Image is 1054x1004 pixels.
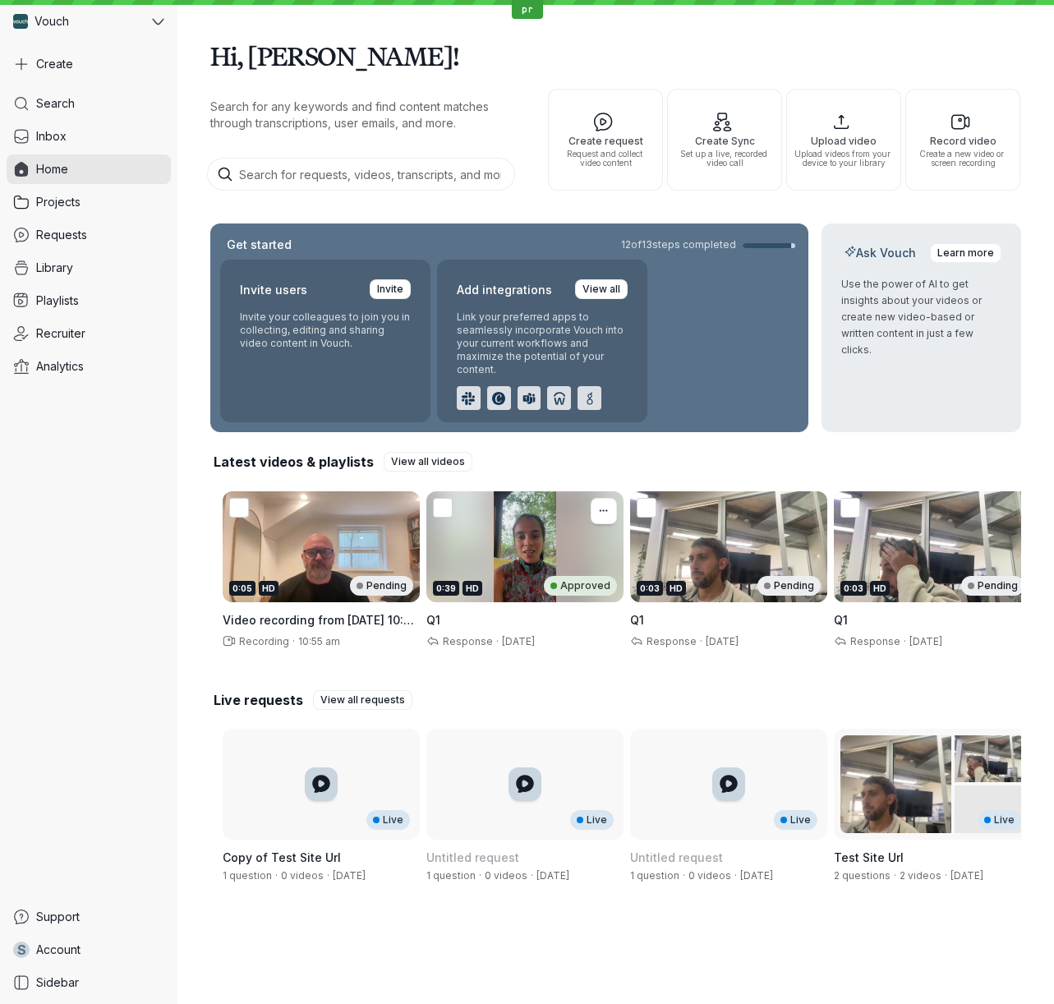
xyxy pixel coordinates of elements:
p: Link your preferred apps to seamlessly incorporate Vouch into your current workflows and maximize... [457,311,628,376]
span: Created by Pro Teale [536,869,569,882]
button: More actions [591,498,617,524]
span: [DATE] [706,635,739,647]
a: Recruiter [7,319,171,348]
button: Upload videoUpload videos from your device to your library [786,89,901,191]
span: Upload videos from your device to your library [794,150,894,168]
a: Support [7,902,171,932]
a: Inbox [7,122,171,151]
span: · [476,869,485,882]
span: Untitled request [630,850,723,864]
span: 1 question [223,869,272,882]
span: Q1 [426,613,440,627]
span: 2 videos [900,869,941,882]
span: 1 question [630,869,679,882]
span: Analytics [36,358,84,375]
span: · [697,635,706,648]
a: Sidebar [7,968,171,997]
span: S [17,942,26,958]
span: 10:55 am [298,635,340,647]
span: Created by Pro Teale [740,869,773,882]
div: Pending [757,576,821,596]
div: 0:05 [229,581,255,596]
button: Create SyncSet up a live, recorded video call [667,89,782,191]
span: Create [36,56,73,72]
div: 0:03 [840,581,867,596]
a: View all requests [313,690,412,710]
span: Home [36,161,68,177]
span: · [900,635,909,648]
a: 12of13steps completed [621,238,795,251]
a: SAccount [7,935,171,965]
h2: Get started [223,237,295,253]
span: Created by Nathan Weinstock [333,869,366,882]
div: HD [666,581,686,596]
span: 12 of 13 steps completed [621,238,736,251]
div: HD [870,581,890,596]
span: View all [582,281,620,297]
h2: Ask Vouch [841,245,919,261]
span: Request and collect video content [555,150,656,168]
span: Record video [913,136,1013,146]
div: HD [259,581,278,596]
span: · [493,635,502,648]
span: 1 question [426,869,476,882]
button: Create requestRequest and collect video content [548,89,663,191]
h2: Invite users [240,279,307,301]
button: Record videoCreate a new video or screen recording [905,89,1020,191]
h2: Add integrations [457,279,552,301]
a: Requests [7,220,171,250]
div: Pending [350,576,413,596]
span: Response [440,635,493,647]
span: Learn more [937,245,994,261]
input: Search for requests, videos, transcripts, and more... [207,158,515,191]
button: Vouch avatarVouch [7,7,171,36]
span: Response [847,635,900,647]
button: Create [7,49,171,79]
span: [DATE] [502,635,535,647]
span: Sidebar [36,974,79,991]
span: Created by Pro Teale [950,869,983,882]
span: Copy of Test Site Url [223,850,341,864]
a: Library [7,253,171,283]
span: Playlists [36,292,79,309]
span: Upload video [794,136,894,146]
span: Requests [36,227,87,243]
span: · [527,869,536,882]
h3: Video recording from 4 September 2025 at 10:52 am [223,612,420,629]
a: Search [7,89,171,118]
span: Untitled request [426,850,519,864]
h2: Live requests [214,691,303,709]
span: [DATE] [909,635,942,647]
span: Set up a live, recorded video call [674,150,775,168]
span: · [289,635,298,648]
span: · [891,869,900,882]
span: · [272,869,281,882]
div: Vouch [7,7,149,36]
span: Test Site Url [834,850,904,864]
a: Projects [7,187,171,217]
span: Invite [377,281,403,297]
span: · [941,869,950,882]
div: 0:03 [637,581,663,596]
span: Create Sync [674,136,775,146]
span: Library [36,260,73,276]
div: 0:39 [433,581,459,596]
span: Video recording from [DATE] 10:52 am [223,613,417,643]
span: · [679,869,688,882]
a: Home [7,154,171,184]
p: Invite your colleagues to join you in collecting, editing and sharing video content in Vouch. [240,311,411,350]
span: 0 videos [281,869,324,882]
span: Projects [36,194,81,210]
p: Use the power of AI to get insights about your videos or create new video-based or written conten... [841,276,1001,358]
span: Inbox [36,128,67,145]
a: Learn more [930,243,1001,263]
img: Vouch avatar [13,14,28,29]
a: View all [575,279,628,299]
span: Q1 [834,613,848,627]
span: Recruiter [36,325,85,342]
div: Approved [544,576,617,596]
span: 0 videos [485,869,527,882]
p: Search for any keywords and find content matches through transcriptions, user emails, and more. [210,99,518,131]
span: · [731,869,740,882]
div: Pending [961,576,1024,596]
